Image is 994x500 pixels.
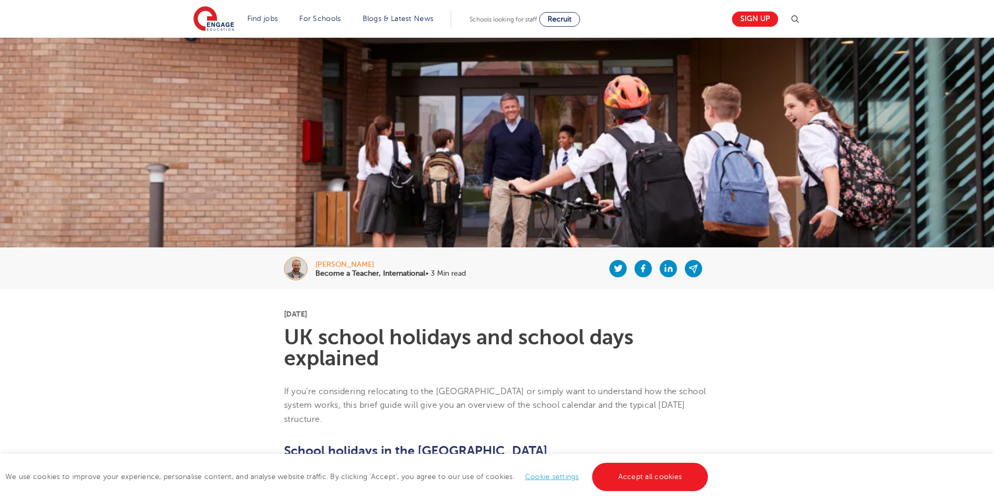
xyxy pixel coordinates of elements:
h1: UK school holidays and school days explained [284,327,710,369]
a: Accept all cookies [592,463,708,491]
p: [DATE] [284,310,710,318]
p: • 3 Min read [315,270,466,277]
div: [PERSON_NAME] [315,261,466,268]
a: Cookie settings [525,473,579,481]
a: For Schools [299,15,341,23]
span: We use cookies to improve your experience, personalise content, and analyse website traffic. By c... [5,473,711,481]
a: Blogs & Latest News [363,15,434,23]
a: Recruit [539,12,580,27]
img: Engage Education [193,6,234,32]
b: School holidays in the [GEOGRAPHIC_DATA] [284,443,548,458]
a: Find jobs [247,15,278,23]
b: Become a Teacher, International [315,269,425,277]
span: Recruit [548,15,572,23]
a: Sign up [732,12,778,27]
span: Schools looking for staff [469,16,537,23]
span: If you’re considering relocating to the [GEOGRAPHIC_DATA] or simply want to understand how the sc... [284,387,706,424]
